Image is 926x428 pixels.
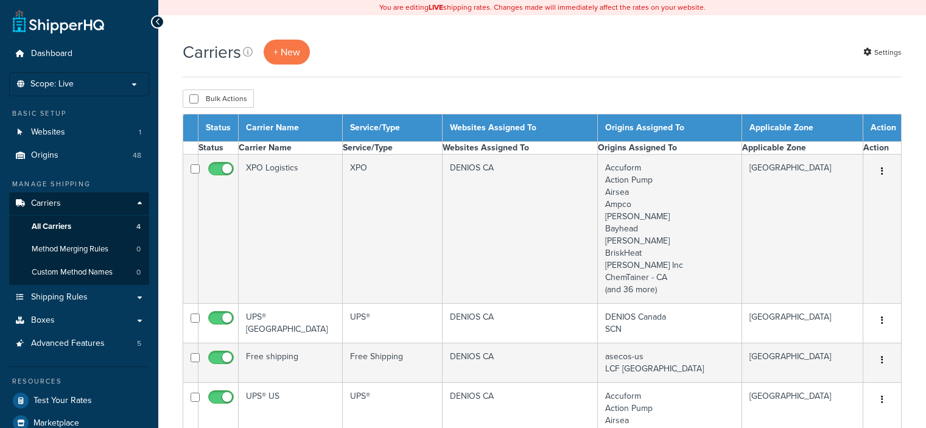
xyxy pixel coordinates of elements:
td: DENIOS CA [442,304,597,343]
a: Dashboard [9,43,149,65]
a: + New [264,40,310,65]
li: All Carriers [9,216,149,238]
td: [GEOGRAPHIC_DATA] [742,304,863,343]
span: Dashboard [31,49,72,59]
span: 5 [137,339,141,349]
span: 0 [136,244,141,254]
span: Custom Method Names [32,267,113,278]
span: Test Your Rates [33,396,92,406]
a: Custom Method Names 0 [9,261,149,284]
span: 4 [136,222,141,232]
a: Shipping Rules [9,286,149,309]
li: Method Merging Rules [9,238,149,261]
th: Origins Assigned To [598,142,742,155]
th: Service/Type [343,114,443,142]
a: ShipperHQ Home [13,9,104,33]
th: Service/Type [343,142,443,155]
h1: Carriers [183,40,241,64]
td: Free Shipping [343,343,443,383]
th: Applicable Zone [742,114,863,142]
div: Basic Setup [9,108,149,119]
th: Status [198,114,239,142]
a: Advanced Features 5 [9,332,149,355]
button: Bulk Actions [183,89,254,108]
li: Advanced Features [9,332,149,355]
a: Websites 1 [9,121,149,144]
th: Websites Assigned To [442,142,597,155]
td: [GEOGRAPHIC_DATA] [742,155,863,304]
div: Resources [9,376,149,387]
td: UPS® [343,304,443,343]
span: Boxes [31,315,55,326]
td: XPO [343,155,443,304]
span: 0 [136,267,141,278]
a: Origins 48 [9,144,149,167]
span: Method Merging Rules [32,244,108,254]
b: LIVE [429,2,443,13]
td: DENIOS Canada SCN [598,304,742,343]
th: Carrier Name [239,114,343,142]
td: UPS® [GEOGRAPHIC_DATA] [239,304,343,343]
span: Carriers [31,198,61,209]
span: Shipping Rules [31,292,88,303]
span: Origins [31,150,58,161]
td: Accuform Action Pump Airsea Ampco [PERSON_NAME] Bayhead [PERSON_NAME] BriskHeat [PERSON_NAME] Inc... [598,155,742,304]
span: 48 [133,150,141,161]
th: Carrier Name [239,142,343,155]
th: Websites Assigned To [442,114,597,142]
a: Boxes [9,309,149,332]
td: XPO Logistics [239,155,343,304]
td: DENIOS CA [442,155,597,304]
div: Manage Shipping [9,179,149,189]
span: All Carriers [32,222,71,232]
th: Applicable Zone [742,142,863,155]
th: Action [863,142,902,155]
span: 1 [139,127,141,138]
td: asecos-us LCF [GEOGRAPHIC_DATA] [598,343,742,383]
a: Settings [863,44,902,61]
th: Status [198,142,239,155]
li: Custom Method Names [9,261,149,284]
a: Method Merging Rules 0 [9,238,149,261]
td: Free shipping [239,343,343,383]
a: Carriers [9,192,149,215]
th: Origins Assigned To [598,114,742,142]
td: [GEOGRAPHIC_DATA] [742,343,863,383]
a: All Carriers 4 [9,216,149,238]
th: Action [863,114,902,142]
li: Carriers [9,192,149,285]
span: Websites [31,127,65,138]
li: Origins [9,144,149,167]
li: Websites [9,121,149,144]
a: Test Your Rates [9,390,149,412]
span: Scope: Live [30,79,74,89]
span: Advanced Features [31,339,105,349]
td: DENIOS CA [442,343,597,383]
